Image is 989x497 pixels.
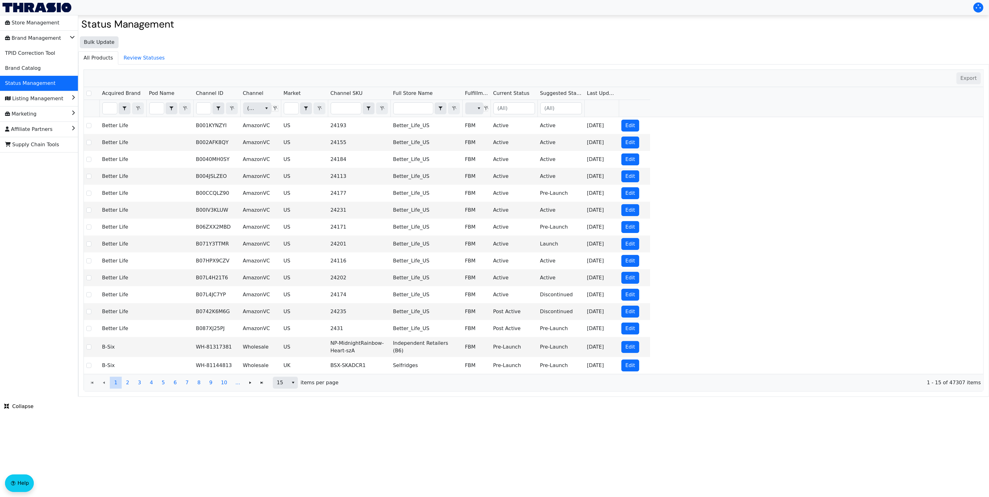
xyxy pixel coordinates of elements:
td: [DATE] [584,337,619,357]
span: Edit [625,308,635,315]
button: Edit [621,323,639,334]
span: Listing Management [5,94,63,104]
button: select [213,103,224,114]
button: Edit [621,341,639,353]
td: Active [491,151,538,168]
button: Edit [621,360,639,371]
td: FBM [462,134,491,151]
td: Active [491,286,538,303]
td: Better Life [99,117,146,134]
td: Active [491,269,538,286]
td: FBM [462,117,491,134]
button: select [288,377,298,388]
td: Post Active [491,320,538,337]
td: Better Life [99,219,146,236]
span: items per page [301,379,339,386]
td: [DATE] [584,320,619,337]
td: AmazonVC [240,286,281,303]
button: Edit [621,289,639,301]
button: Edit [621,221,639,233]
span: Choose Operator [300,102,312,114]
td: B071Y3TTMR [193,236,240,252]
td: FBM [462,286,491,303]
td: [DATE] [584,236,619,252]
td: Better Life [99,168,146,185]
button: Edit [621,272,639,284]
input: Select Row [86,140,91,145]
span: 8 [197,379,201,386]
td: B004JSLZEO [193,168,240,185]
button: select [166,103,177,114]
td: US [281,168,328,185]
button: Page 1 [110,377,122,389]
td: Better Life [99,286,146,303]
td: US [281,252,328,269]
td: Better Life [99,236,146,252]
span: Edit [625,362,635,369]
span: Supply Chain Tools [5,140,59,150]
span: 10 [221,379,227,386]
input: Filter [103,103,117,114]
td: Better_Life_US [390,286,462,303]
input: Filter [196,103,211,114]
th: Filter [390,100,462,117]
td: Pre-Launch [538,357,584,374]
td: FBM [462,252,491,269]
span: Help [18,479,29,487]
td: Active [538,269,584,286]
td: Better_Life_US [390,117,462,134]
img: Thrasio Logo [3,3,71,12]
td: Pre-Launch [538,337,584,357]
td: Active [538,134,584,151]
input: Filter [150,103,164,114]
span: Brand Management [5,33,61,43]
button: Edit [621,187,639,199]
input: Select Row [86,363,91,368]
span: (All) [247,105,257,112]
input: Select Row [86,191,91,196]
td: AmazonVC [240,269,281,286]
button: select [363,103,374,114]
span: Choose Operator [166,102,177,114]
td: Better_Life_US [390,236,462,252]
td: US [281,236,328,252]
td: FBM [462,337,491,357]
td: Active [538,117,584,134]
span: Edit [625,156,635,163]
td: AmazonVC [240,117,281,134]
td: B07HPX9CZV [193,252,240,269]
span: 4 [150,379,153,386]
span: Review Statuses [119,52,170,64]
input: Select Row [86,292,91,297]
td: FBM [462,151,491,168]
td: [DATE] [584,303,619,320]
button: Page 8 [193,377,205,389]
td: Active [538,151,584,168]
span: 15 [277,379,285,386]
td: US [281,185,328,202]
span: Pod Name [149,90,174,97]
td: [DATE] [584,185,619,202]
span: Store Management [5,18,59,28]
button: Page 5 [157,377,169,389]
input: Select Row [86,326,91,331]
td: US [281,117,328,134]
td: FBM [462,168,491,185]
span: Edit [625,291,635,298]
th: Filter [281,100,328,117]
td: Wholesale [240,357,281,374]
td: B06ZXX2MBD [193,219,240,236]
td: US [281,219,328,236]
td: Better Life [99,151,146,168]
td: 24202 [328,269,390,286]
td: Active [491,134,538,151]
td: Better_Life_US [390,269,462,286]
td: 24177 [328,185,390,202]
span: Edit [625,223,635,231]
button: select [474,103,483,114]
td: BSX-SKADCR1 [328,357,390,374]
span: Acquired Brand [102,90,140,97]
span: Page size [273,377,298,389]
td: Active [491,219,538,236]
button: Edit [621,137,639,148]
